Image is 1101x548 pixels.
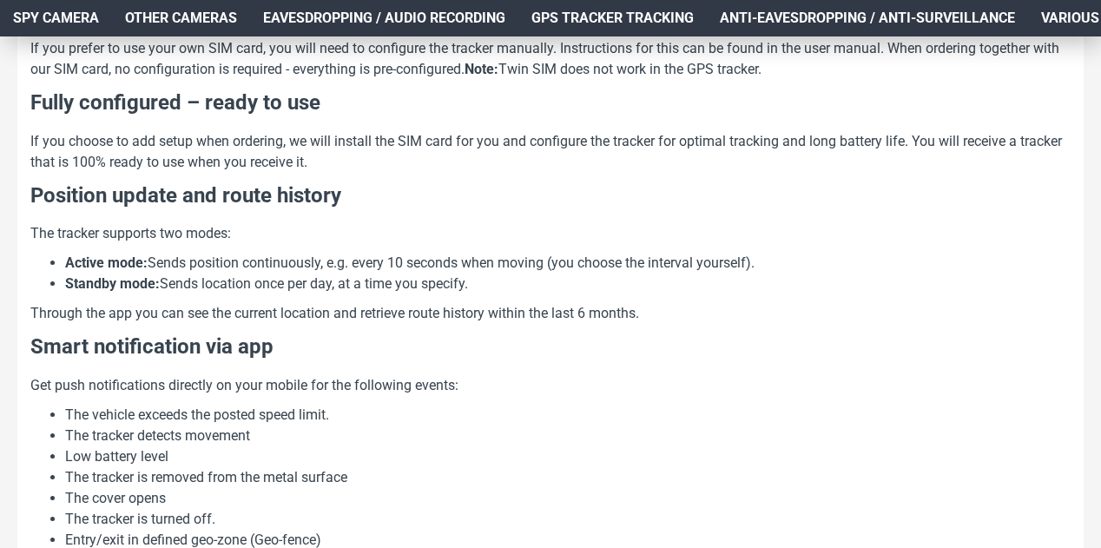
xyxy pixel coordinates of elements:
font: Twin SIM does not work in the GPS tracker. [498,61,761,77]
font: If you choose to add setup when ordering, we will install the SIM card for you and configure the ... [30,133,1062,170]
font: Position update and route history [30,183,341,208]
font: Other cameras [125,10,237,26]
font: Sends position continuously, e.g. every 10 seconds when moving (you choose the interval yourself). [148,254,755,271]
font: Get push notifications directly on your mobile for the following events: [30,377,458,393]
font: GPS Tracker Tracking [531,10,694,26]
font: Fully configured – ready to use [30,90,320,115]
font: The tracker supports two modes: [30,225,231,241]
font: Active mode: [65,254,148,271]
font: Note: [465,61,498,77]
font: The cover opens [65,490,166,506]
font: The tracker detects movement [65,427,250,444]
font: Smart notification via app [30,334,274,359]
font: Anti-eavesdropping / Anti-surveillance [720,10,1015,26]
font: The tracker is removed from the metal surface [65,469,347,485]
font: Sends location once per day, at a time you specify. [160,275,468,292]
font: Spy camera [13,10,99,26]
font: If you prefer to use your own SIM card, you will need to configure the tracker manually. Instruct... [30,40,1059,77]
font: Standby mode: [65,275,160,292]
font: Entry/exit in defined geo-zone (Geo-fence) [65,531,321,548]
font: Through the app you can see the current location and retrieve route history within the last 6 mon... [30,305,639,321]
font: The tracker is turned off. [65,511,215,527]
font: The vehicle exceeds the posted speed limit. [65,406,329,423]
font: Various [1041,10,1099,26]
font: Low battery level [65,448,168,465]
font: Eavesdropping / Audio recording [263,10,505,26]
